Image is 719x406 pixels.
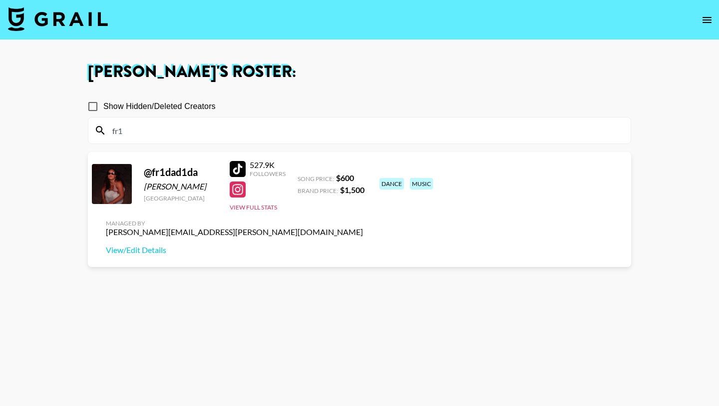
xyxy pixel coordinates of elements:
div: @ fr1dad1da [144,166,218,178]
a: View/Edit Details [106,245,363,255]
div: [GEOGRAPHIC_DATA] [144,194,218,202]
div: Followers [250,170,286,177]
span: Show Hidden/Deleted Creators [103,100,216,112]
button: open drawer [697,10,717,30]
div: 527.9K [250,160,286,170]
div: music [410,178,433,189]
span: Brand Price: [298,187,338,194]
button: View Full Stats [230,203,277,211]
strong: $ 600 [336,173,354,182]
div: dance [379,178,404,189]
h1: [PERSON_NAME] 's Roster: [88,64,631,80]
div: [PERSON_NAME] [144,181,218,191]
div: Managed By [106,219,363,227]
img: Grail Talent [8,7,108,31]
strong: $ 1,500 [340,185,364,194]
input: Search by User Name [106,122,625,138]
div: [PERSON_NAME][EMAIL_ADDRESS][PERSON_NAME][DOMAIN_NAME] [106,227,363,237]
span: Song Price: [298,175,334,182]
